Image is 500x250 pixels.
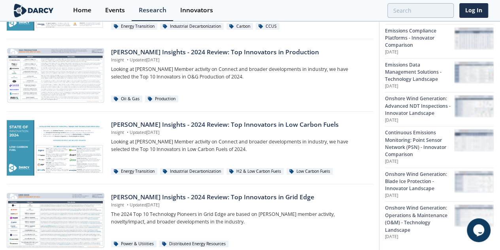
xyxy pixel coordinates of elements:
[459,3,488,18] a: Log In
[111,130,368,136] p: Insight Updated [DATE]
[287,168,333,175] div: Low Carbon Fuels
[385,204,454,234] div: Onshore Wind Generation: Operations & Maintenance (O&M) - Technology Landscape
[111,138,368,153] p: Looking at [PERSON_NAME] Member activity on Connect and broader developments in industry, we have...
[160,168,224,175] div: Industrial Decarbonization
[111,193,368,202] div: [PERSON_NAME] Insights - 2024 Review: Top Innovators in Grid Edge
[111,48,368,57] div: [PERSON_NAME] Insights - 2024 Review: Top Innovators in Production
[7,120,374,176] a: Darcy Insights - 2024 Review: Top Innovators in Low Carbon Fuels preview [PERSON_NAME] Insights -...
[125,130,130,135] span: •
[256,23,279,30] div: CCUS
[73,7,91,13] div: Home
[12,4,55,17] img: logo-wide.svg
[385,126,494,167] a: Continuous Emissions Monitoring: Point Sensor Network (PSN) - Innovator Comparison [DATE] Continu...
[111,66,368,80] p: Looking at [PERSON_NAME] Member activity on Connect and broader developments in industry, we have...
[111,240,157,248] div: Power & Utilities
[226,23,253,30] div: Carbon
[111,95,142,103] div: Oil & Gas
[385,92,494,126] a: Onshore Wind Generation: Advanced NDT Inspections - Innovator Landscape [DATE] Onshore Wind Gener...
[385,117,454,124] p: [DATE]
[111,211,368,225] p: The 2024 Top 10 Technology Pioneers in Grid Edge are based on [PERSON_NAME] member activity, nove...
[385,49,454,55] p: [DATE]
[387,3,454,18] input: Advanced Search
[385,171,454,193] div: Onshore Wind Generation: Blade Ice Protection - Innovator Landscape
[111,57,368,63] p: Insight Updated [DATE]
[111,120,368,130] div: [PERSON_NAME] Insights - 2024 Review: Top Innovators in Low Carbon Fuels
[385,158,454,165] p: [DATE]
[385,201,494,242] a: Onshore Wind Generation: Operations & Maintenance (O&M) - Technology Landscape [DATE] Onshore Win...
[145,95,178,103] div: Production
[111,168,157,175] div: Energy Transition
[160,23,224,30] div: Industrial Decarbonization
[385,95,454,117] div: Onshore Wind Generation: Advanced NDT Inspections - Innovator Landscape
[385,61,454,83] div: Emissions Data Management Solutions - Technology Landscape
[7,48,374,103] a: Darcy Insights - 2024 Review: Top Innovators in Production preview [PERSON_NAME] Insights - 2024 ...
[385,83,454,90] p: [DATE]
[385,168,494,202] a: Onshore Wind Generation: Blade Ice Protection - Innovator Landscape [DATE] Onshore Wind Generatio...
[111,202,368,208] p: Insight Updated [DATE]
[385,27,454,49] div: Emissions Compliance Platforms - Innovator Comparison
[385,24,494,58] a: Emissions Compliance Platforms - Innovator Comparison [DATE] Emissions Compliance Platforms - Inn...
[125,202,130,208] span: •
[385,58,494,92] a: Emissions Data Management Solutions - Technology Landscape [DATE] Emissions Data Management Solut...
[105,7,125,13] div: Events
[180,7,213,13] div: Innovators
[159,240,228,248] div: Distributed Energy Resources
[385,234,454,240] p: [DATE]
[125,57,130,63] span: •
[139,7,166,13] div: Research
[111,23,157,30] div: Energy Transition
[385,193,454,199] p: [DATE]
[7,193,374,248] a: Darcy Insights - 2024 Review: Top Innovators in Grid Edge preview [PERSON_NAME] Insights - 2024 R...
[467,218,492,242] iframe: chat widget
[385,129,454,158] div: Continuous Emissions Monitoring: Point Sensor Network (PSN) - Innovator Comparison
[226,168,284,175] div: H2 & Low Carbon Fuels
